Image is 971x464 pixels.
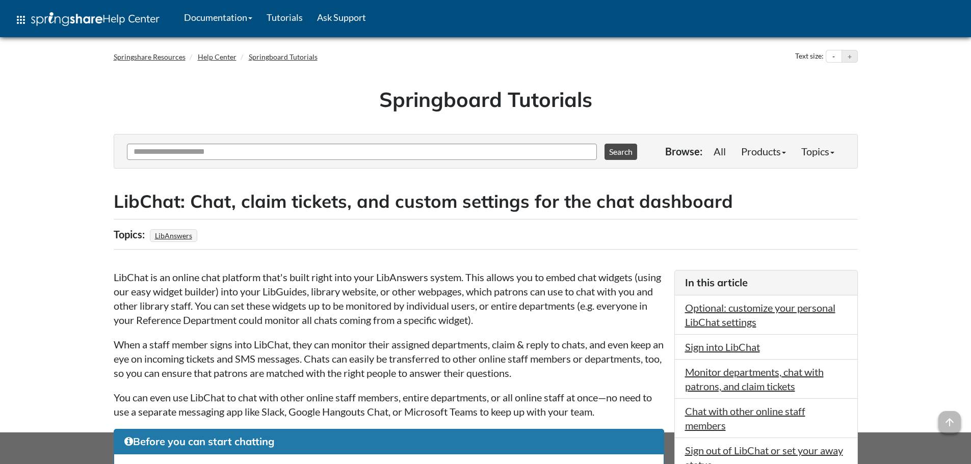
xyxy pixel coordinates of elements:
[826,50,842,63] button: Decrease text size
[706,141,733,161] a: All
[310,5,373,30] a: Ask Support
[685,366,824,392] a: Monitor departments, chat with patrons, and claim tickets
[103,440,868,456] div: This site uses cookies as well as records your IP address for usage statistics.
[102,12,160,25] span: Help Center
[605,144,637,160] button: Search
[685,341,760,353] a: Sign into LibChat
[114,390,664,419] p: You can even use LibChat to chat with other online staff members, entire departments, or all onli...
[249,52,318,61] a: Springboard Tutorials
[733,141,794,161] a: Products
[685,302,835,328] a: Optional: customize your personal LibChat settings
[259,5,310,30] a: Tutorials
[153,228,194,243] a: LibAnswers
[124,434,653,449] h3: Before you can start chatting
[31,12,102,26] img: Springshare
[114,189,858,214] h2: LibChat: Chat, claim tickets, and custom settings for the chat dashboard
[114,337,664,380] p: When a staff member signs into LibChat, they can monitor their assigned departments, claim & repl...
[794,141,842,161] a: Topics
[685,276,847,290] h3: In this article
[8,5,167,35] a: apps Help Center
[793,50,826,63] div: Text size:
[938,412,961,424] a: arrow_upward
[121,85,850,114] h1: Springboard Tutorials
[938,411,961,433] span: arrow_upward
[114,270,664,327] p: LibChat is an online chat platform that's built right into your LibAnswers system. This allows yo...
[114,52,186,61] a: Springshare Resources
[114,225,147,244] div: Topics:
[15,14,27,26] span: apps
[198,52,237,61] a: Help Center
[665,144,702,158] p: Browse:
[685,405,805,431] a: Chat with other online staff members
[177,5,259,30] a: Documentation
[842,50,857,63] button: Increase text size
